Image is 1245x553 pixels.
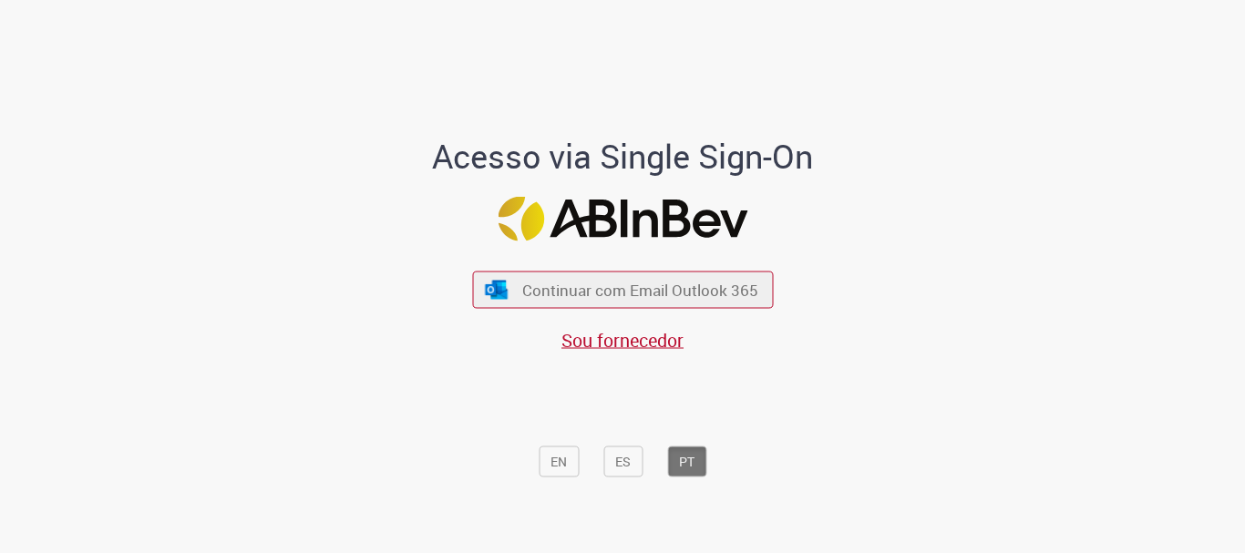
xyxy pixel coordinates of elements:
a: Sou fornecedor [561,328,684,353]
img: Logo ABInBev [498,197,747,241]
span: Continuar com Email Outlook 365 [522,280,758,301]
h1: Acesso via Single Sign-On [370,138,876,175]
button: EN [539,446,579,477]
button: PT [667,446,706,477]
button: ES [603,446,643,477]
img: ícone Azure/Microsoft 360 [484,280,509,299]
button: ícone Azure/Microsoft 360 Continuar com Email Outlook 365 [472,271,773,309]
